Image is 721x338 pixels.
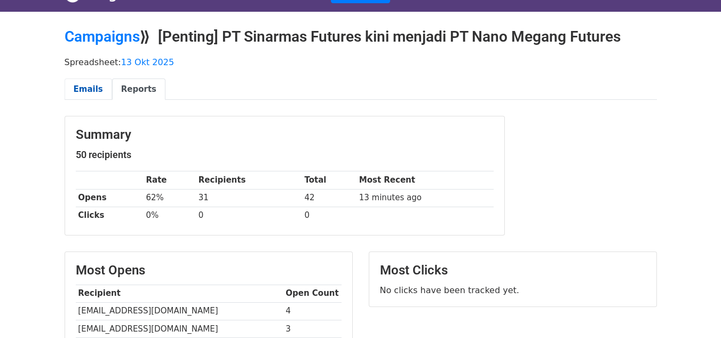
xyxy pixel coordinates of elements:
a: Reports [112,78,165,100]
h2: ⟫ [Penting] PT Sinarmas Futures kini menjadi PT Nano Megang Futures [65,28,657,46]
th: Recipient [76,285,283,302]
td: 0% [144,207,196,224]
h5: 50 recipients [76,149,494,161]
iframe: Chat Widget [668,287,721,338]
th: Recipients [196,171,302,189]
a: 13 Okt 2025 [121,57,174,67]
th: Most Recent [356,171,494,189]
td: 4 [283,302,342,320]
th: Total [302,171,356,189]
td: 13 minutes ago [356,189,494,207]
td: 62% [144,189,196,207]
p: No clicks have been tracked yet. [380,285,646,296]
th: Opens [76,189,144,207]
td: 0 [302,207,356,224]
td: 42 [302,189,356,207]
h3: Summary [76,127,494,143]
h3: Most Clicks [380,263,646,278]
td: 3 [283,320,342,337]
th: Rate [144,171,196,189]
h3: Most Opens [76,263,342,278]
th: Clicks [76,207,144,224]
a: Emails [65,78,112,100]
td: 0 [196,207,302,224]
td: [EMAIL_ADDRESS][DOMAIN_NAME] [76,320,283,337]
td: [EMAIL_ADDRESS][DOMAIN_NAME] [76,302,283,320]
td: 31 [196,189,302,207]
th: Open Count [283,285,342,302]
a: Campaigns [65,28,140,45]
p: Spreadsheet: [65,57,657,68]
